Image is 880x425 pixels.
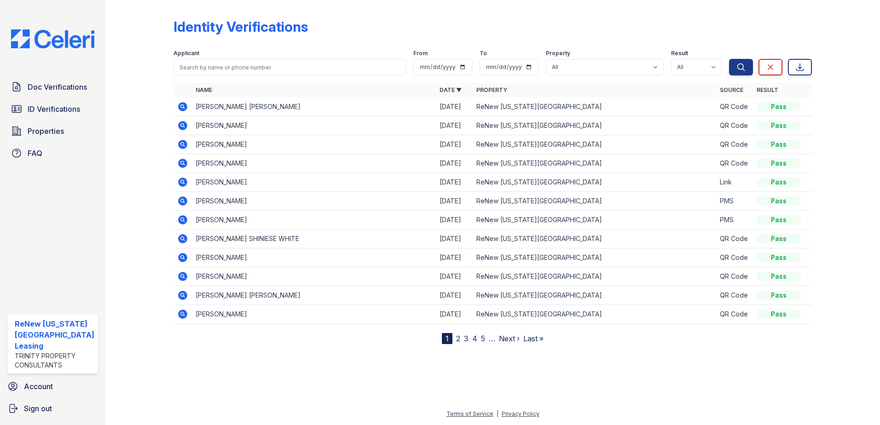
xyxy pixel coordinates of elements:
[473,116,717,135] td: ReNew [US_STATE][GEOGRAPHIC_DATA]
[28,126,64,137] span: Properties
[436,248,473,267] td: [DATE]
[4,399,102,418] a: Sign out
[192,267,436,286] td: [PERSON_NAME]
[757,215,801,224] div: Pass
[436,192,473,211] td: [DATE]
[442,333,452,344] div: 1
[716,211,753,230] td: PMS
[473,211,717,230] td: ReNew [US_STATE][GEOGRAPHIC_DATA]
[28,148,42,159] span: FAQ
[174,59,406,75] input: Search by name or phone number
[436,305,473,324] td: [DATE]
[192,305,436,324] td: [PERSON_NAME]
[716,230,753,248] td: QR Code
[473,305,717,324] td: ReNew [US_STATE][GEOGRAPHIC_DATA]
[7,78,98,96] a: Doc Verifications
[716,116,753,135] td: QR Code
[15,351,94,370] div: Trinity Property Consultants
[716,286,753,305] td: QR Code
[473,154,717,173] td: ReNew [US_STATE][GEOGRAPHIC_DATA]
[546,50,570,57] label: Property
[473,230,717,248] td: ReNew [US_STATE][GEOGRAPHIC_DATA]
[757,196,801,206] div: Pass
[523,334,544,343] a: Last »
[757,291,801,300] div: Pass
[192,211,436,230] td: [PERSON_NAME]
[436,135,473,154] td: [DATE]
[446,410,493,417] a: Terms of Service
[192,192,436,211] td: [PERSON_NAME]
[7,100,98,118] a: ID Verifications
[716,135,753,154] td: QR Code
[716,173,753,192] td: Link
[757,121,801,130] div: Pass
[192,135,436,154] td: [PERSON_NAME]
[489,333,495,344] span: …
[473,267,717,286] td: ReNew [US_STATE][GEOGRAPHIC_DATA]
[196,86,212,93] a: Name
[757,159,801,168] div: Pass
[473,286,717,305] td: ReNew [US_STATE][GEOGRAPHIC_DATA]
[192,116,436,135] td: [PERSON_NAME]
[436,267,473,286] td: [DATE]
[192,248,436,267] td: [PERSON_NAME]
[15,318,94,351] div: ReNew [US_STATE][GEOGRAPHIC_DATA] Leasing
[473,248,717,267] td: ReNew [US_STATE][GEOGRAPHIC_DATA]
[192,154,436,173] td: [PERSON_NAME]
[757,234,801,243] div: Pass
[716,154,753,173] td: QR Code
[473,98,717,116] td: ReNew [US_STATE][GEOGRAPHIC_DATA]
[473,135,717,154] td: ReNew [US_STATE][GEOGRAPHIC_DATA]
[4,377,102,396] a: Account
[720,86,743,93] a: Source
[436,230,473,248] td: [DATE]
[757,272,801,281] div: Pass
[436,286,473,305] td: [DATE]
[174,18,308,35] div: Identity Verifications
[7,122,98,140] a: Properties
[473,173,717,192] td: ReNew [US_STATE][GEOGRAPHIC_DATA]
[192,98,436,116] td: [PERSON_NAME] [PERSON_NAME]
[757,178,801,187] div: Pass
[499,334,520,343] a: Next ›
[192,286,436,305] td: [PERSON_NAME] [PERSON_NAME]
[716,267,753,286] td: QR Code
[440,86,462,93] a: Date ▼
[464,334,469,343] a: 3
[497,410,498,417] div: |
[436,116,473,135] td: [DATE]
[24,381,53,392] span: Account
[24,403,52,414] span: Sign out
[174,50,199,57] label: Applicant
[473,192,717,211] td: ReNew [US_STATE][GEOGRAPHIC_DATA]
[502,410,539,417] a: Privacy Policy
[671,50,688,57] label: Result
[481,334,485,343] a: 5
[472,334,477,343] a: 4
[436,211,473,230] td: [DATE]
[436,98,473,116] td: [DATE]
[436,154,473,173] td: [DATE]
[436,173,473,192] td: [DATE]
[757,102,801,111] div: Pass
[192,230,436,248] td: [PERSON_NAME] SHINIESE WHITE
[413,50,428,57] label: From
[757,140,801,149] div: Pass
[28,103,80,115] span: ID Verifications
[192,173,436,192] td: [PERSON_NAME]
[716,248,753,267] td: QR Code
[480,50,487,57] label: To
[716,305,753,324] td: QR Code
[7,144,98,162] a: FAQ
[716,192,753,211] td: PMS
[456,334,460,343] a: 2
[757,253,801,262] div: Pass
[476,86,507,93] a: Property
[4,29,102,48] img: CE_Logo_Blue-a8612792a0a2168367f1c8372b55b34899dd931a85d93a1a3d3e32e68fde9ad4.png
[28,81,87,92] span: Doc Verifications
[716,98,753,116] td: QR Code
[757,310,801,319] div: Pass
[757,86,778,93] a: Result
